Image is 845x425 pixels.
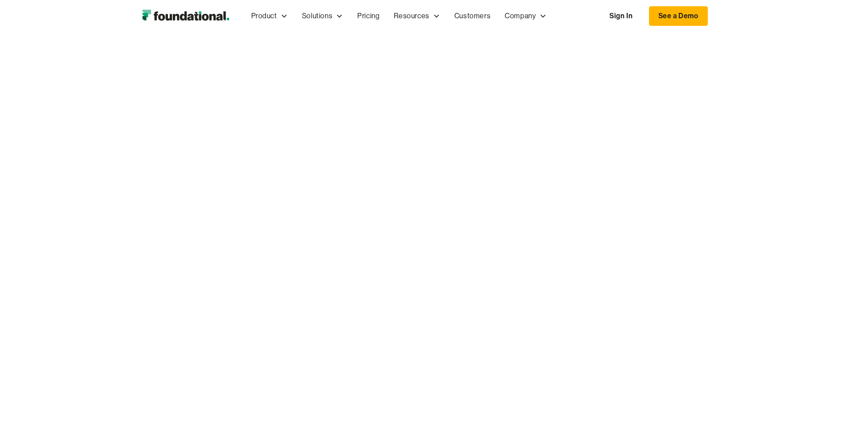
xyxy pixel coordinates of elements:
div: Company [505,10,536,22]
div: Product [251,10,277,22]
div: Resources [387,1,447,31]
div: Solutions [295,1,350,31]
a: home [138,7,233,25]
a: See a Demo [649,6,708,26]
div: Company [498,1,554,31]
div: Resources [394,10,429,22]
div: Product [244,1,295,31]
div: Solutions [302,10,332,22]
img: Foundational Logo [138,7,233,25]
a: Pricing [350,1,387,31]
a: Customers [447,1,498,31]
a: Sign In [600,7,641,25]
